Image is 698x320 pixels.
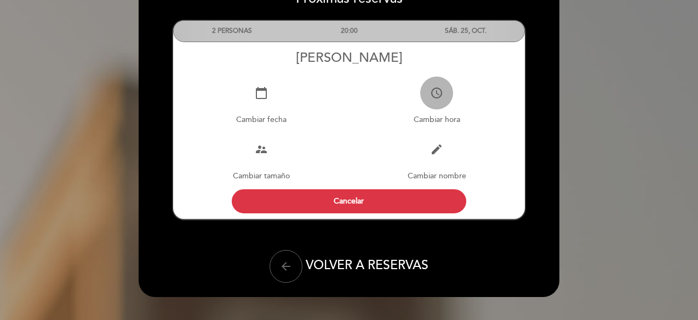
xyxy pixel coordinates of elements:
i: calendar_today [255,86,268,100]
span: Cambiar hora [414,115,460,124]
i: supervisor_account [255,143,268,156]
i: arrow_back [279,260,293,273]
button: arrow_back [270,250,302,283]
button: edit [420,133,453,166]
button: calendar_today [245,77,278,109]
button: Cancelar [232,189,466,213]
span: Cambiar nombre [408,171,466,181]
button: access_time [420,77,453,109]
span: Cambiar fecha [236,115,287,124]
span: VOLVER A RESERVAS [306,258,428,273]
div: 2 PERSONAS [174,21,290,41]
i: access_time [430,86,443,100]
button: supervisor_account [245,133,278,166]
span: Cambiar tamaño [233,171,290,181]
div: SÁB. 25, OCT. [408,21,524,41]
i: edit [430,143,443,156]
div: [PERSON_NAME] [173,50,525,66]
div: 20:00 [290,21,407,41]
